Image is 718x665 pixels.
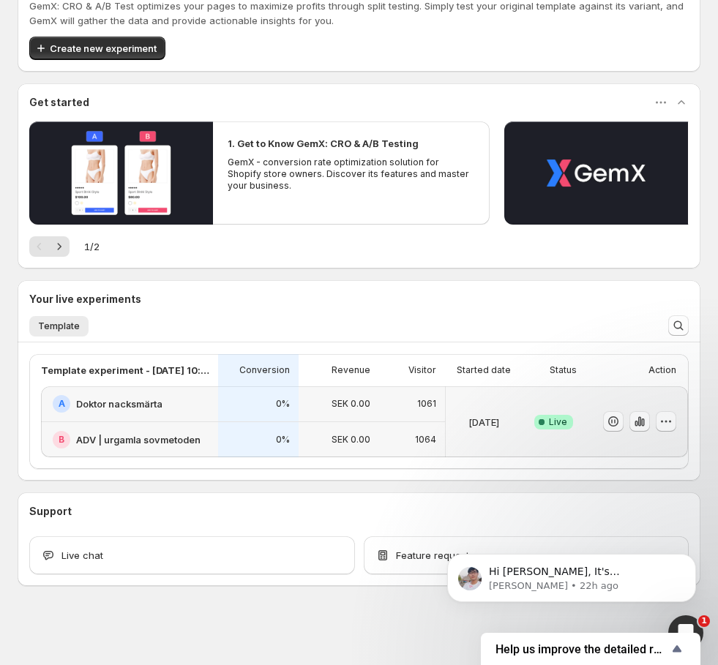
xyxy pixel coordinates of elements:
p: Template experiment - [DATE] 10:33:42 [41,363,209,377]
h2: Doktor nacksmärta [76,397,162,411]
iframe: Intercom live chat [668,615,703,650]
p: Action [648,364,676,376]
span: Help us improve the detailed report for A/B campaigns [496,642,668,656]
span: Create new experiment [50,41,157,56]
h3: Your live experiments [29,292,141,307]
button: Create new experiment [29,37,165,60]
p: Visitor [408,364,436,376]
p: 1064 [415,434,436,446]
h2: ADV | urgamla sovmetoden [76,432,201,447]
button: Show survey - Help us improve the detailed report for A/B campaigns [496,640,686,658]
p: SEK 0.00 [332,434,370,446]
h2: 1. Get to Know GemX: CRO & A/B Testing [228,136,419,151]
h3: Support [29,504,72,519]
p: Status [550,364,577,376]
p: Revenue [332,364,370,376]
span: 1 / 2 [84,239,100,254]
h2: A [59,398,65,410]
button: Next [49,236,70,257]
button: Play video [29,121,213,225]
button: Search and filter results [668,315,689,336]
p: GemX - conversion rate optimization solution for Shopify store owners. Discover its features and ... [228,157,474,192]
span: Live chat [61,548,103,563]
p: 1061 [417,398,436,410]
p: Conversion [239,364,290,376]
span: Template [38,320,80,332]
p: Started date [457,364,511,376]
nav: Pagination [29,236,70,257]
iframe: Intercom notifications message [425,523,718,625]
h2: B [59,434,64,446]
span: Feature request [396,548,469,563]
span: 1 [698,615,710,627]
button: Play video [504,121,688,225]
p: SEK 0.00 [332,398,370,410]
p: 0% [276,434,290,446]
span: Live [549,416,567,428]
h3: Get started [29,95,89,110]
p: 0% [276,398,290,410]
p: [DATE] [468,415,499,429]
